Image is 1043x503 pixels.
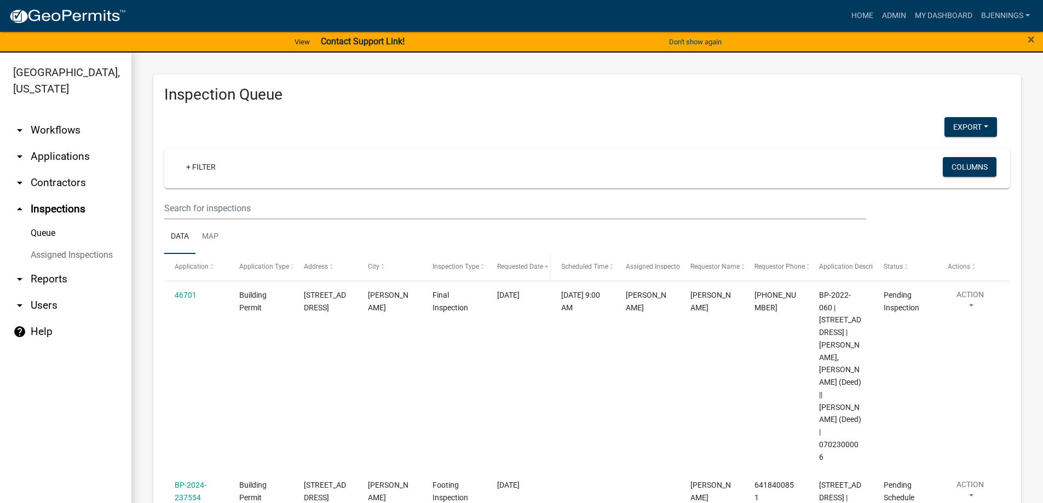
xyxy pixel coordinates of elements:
span: City [368,263,379,270]
span: Actions [948,263,970,270]
span: 1865 E 76TH ST N [304,481,346,502]
a: BP-2024-237554 [175,481,206,502]
a: Data [164,219,195,255]
datatable-header-cell: Assigned Inspector [615,254,680,280]
span: 04/09/2024 [497,481,520,489]
a: Admin [878,5,911,26]
span: Pending Inspection [884,291,919,312]
i: arrow_drop_down [13,273,26,286]
a: Map [195,219,225,255]
i: arrow_drop_down [13,299,26,312]
span: 07/22/2022 [497,291,520,299]
button: Don't show again [665,33,726,51]
span: Requestor Phone [754,263,805,270]
h3: Inspection Queue [164,85,1010,104]
span: Final Inspection [433,291,468,312]
span: Application Type [239,263,289,270]
datatable-header-cell: Requestor Name [680,254,745,280]
a: My Dashboard [911,5,977,26]
i: arrow_drop_down [13,150,26,163]
a: View [290,33,314,51]
span: Mike Leavengood [690,291,731,312]
button: Action [948,289,993,316]
a: Home [847,5,878,26]
a: 46701 [175,291,197,299]
datatable-header-cell: Application Description [809,254,873,280]
span: Pending Schedule [884,481,914,502]
span: BP-2022-060 | 6498 N 59TH AVE W | BUCKLIN, MINNIETTE MILLIGAN (Deed) || MILLIGAN, MATTHEW ARTHUR ... [819,291,861,461]
datatable-header-cell: Application Type [229,254,293,280]
span: × [1028,32,1035,47]
span: Scheduled Time [561,263,608,270]
div: [DATE] 9:00 AM [561,289,604,314]
a: + Filter [177,157,224,177]
button: Export [944,117,997,137]
span: Inspection Type [433,263,479,270]
datatable-header-cell: Scheduled Time [551,254,615,280]
span: Footing Inspection [433,481,468,502]
input: Search for inspections [164,197,866,219]
button: Close [1028,33,1035,46]
span: Requested Date [497,263,543,270]
i: arrow_drop_up [13,203,26,216]
button: Columns [943,157,996,177]
datatable-header-cell: City [358,254,422,280]
span: Application Description [819,263,888,270]
strong: Contact Support Link! [321,36,405,47]
i: arrow_drop_down [13,124,26,137]
span: Building Permit [239,291,267,312]
span: Application [175,263,209,270]
span: BAXTER [368,291,408,312]
span: Assigned Inspector [626,263,682,270]
datatable-header-cell: Application [164,254,229,280]
i: arrow_drop_down [13,176,26,189]
span: 6418400851 [754,481,794,502]
a: bjennings [977,5,1034,26]
span: 515-331-4200 [754,291,796,312]
span: Brett Jennings [626,291,666,312]
span: 6498 N 59TH AVE W [304,291,346,312]
datatable-header-cell: Inspection Type [422,254,487,280]
span: Building Permit [239,481,267,502]
span: Status [884,263,903,270]
datatable-header-cell: Actions [937,254,1002,280]
span: KELLOGG [368,481,408,502]
datatable-header-cell: Status [873,254,938,280]
datatable-header-cell: Address [293,254,358,280]
i: help [13,325,26,338]
span: Donny Hobbs [690,481,731,502]
datatable-header-cell: Requestor Phone [744,254,809,280]
span: Requestor Name [690,263,740,270]
datatable-header-cell: Requested Date [486,254,551,280]
span: Address [304,263,328,270]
